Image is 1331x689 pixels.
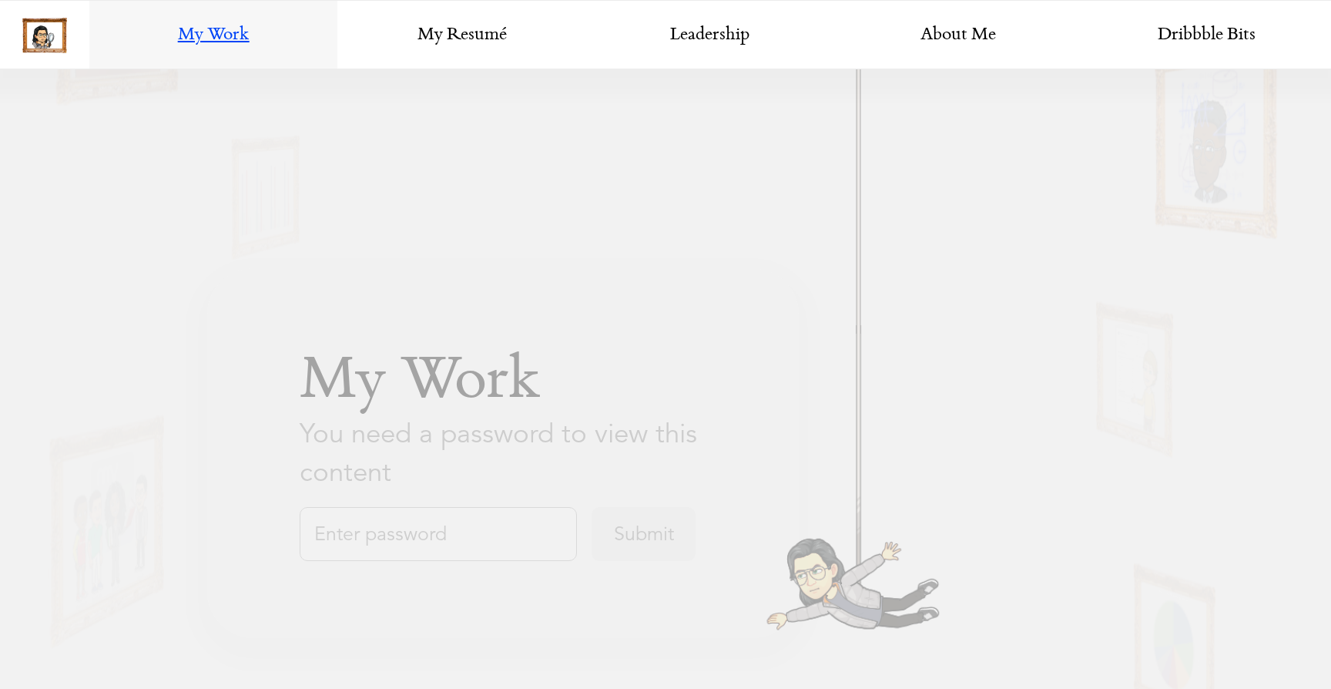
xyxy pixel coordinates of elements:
[586,1,834,70] a: Leadership
[300,414,706,491] p: You need a password to view this content
[89,1,337,70] a: My Work
[300,506,577,560] input: Enter password
[300,344,706,422] p: My Work
[337,1,585,70] a: My Resumé
[592,506,696,560] input: Submit
[22,18,67,53] img: picture-frame.png
[1083,1,1331,70] a: Dribbble Bits
[834,1,1082,70] a: About Me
